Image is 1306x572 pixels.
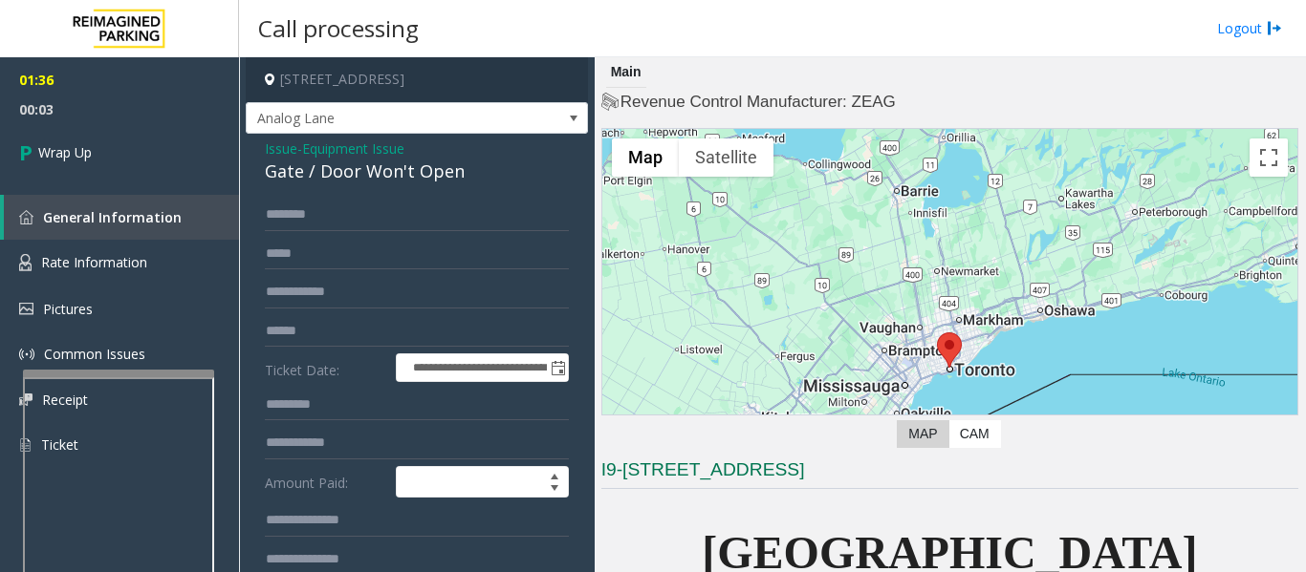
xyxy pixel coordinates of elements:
[541,467,568,482] span: Increase value
[302,138,404,159] span: Equipment Issue
[679,138,773,177] button: Show satellite imagery
[44,345,145,363] span: Common Issues
[297,139,404,158] span: -
[601,457,1298,489] h3: I9-[STREET_ADDRESS]
[19,303,33,315] img: 'icon'
[1217,18,1282,38] a: Logout
[38,142,92,162] span: Wrap Up
[265,159,569,184] div: Gate / Door Won't Open
[601,91,1298,114] h4: Revenue Control Manufacturer: ZEAG
[937,332,962,368] div: 777 Bay Street, Toronto, ON
[260,353,391,382] label: Ticket Date:
[948,420,1001,448] label: CAM
[43,208,182,226] span: General Information
[606,57,646,88] div: Main
[4,195,239,240] a: General Information
[265,138,297,159] span: Issue
[547,354,568,381] span: Toggle popup
[249,5,428,52] h3: Call processing
[19,393,33,406] img: 'icon'
[1250,138,1288,177] button: Toggle fullscreen view
[612,138,679,177] button: Show street map
[247,103,519,134] span: Analog Lane
[1267,18,1282,38] img: logout
[541,482,568,498] span: Decrease value
[19,210,33,224] img: 'icon'
[260,466,391,498] label: Amount Paid:
[246,57,588,102] h4: [STREET_ADDRESS]
[19,347,34,362] img: 'icon'
[41,253,147,271] span: Rate Information
[897,420,948,448] label: Map
[43,300,93,318] span: Pictures
[19,254,32,271] img: 'icon'
[19,436,32,454] img: 'icon'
